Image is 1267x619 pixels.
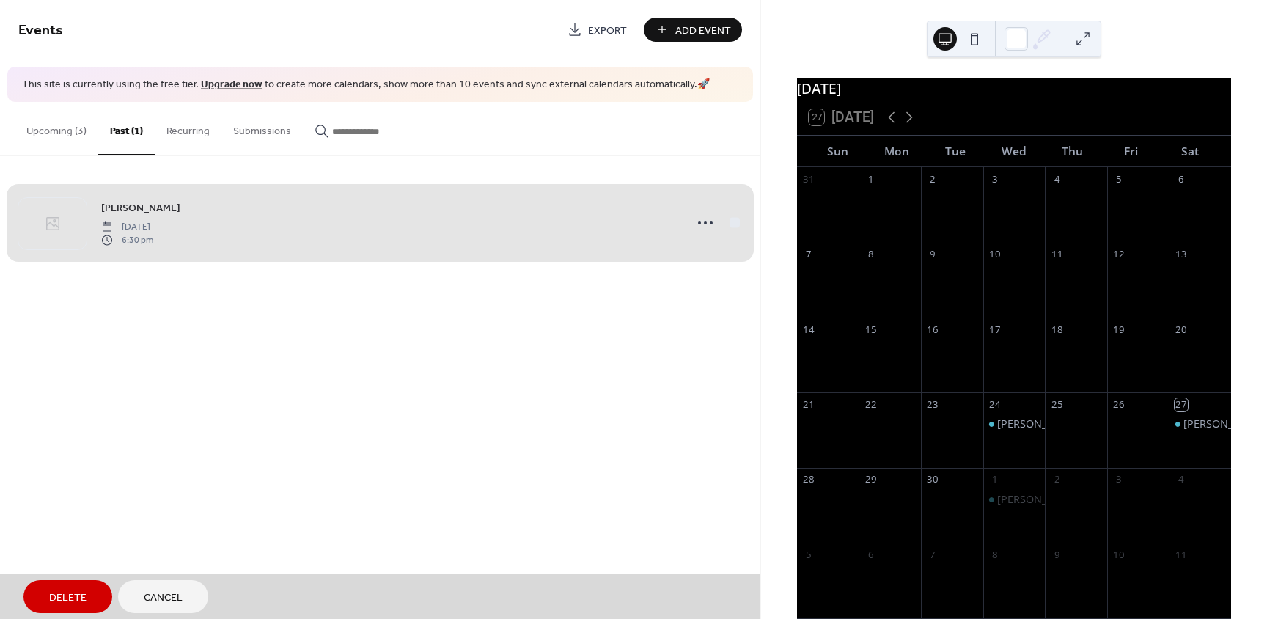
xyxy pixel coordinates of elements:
[926,323,939,336] div: 16
[983,492,1046,507] div: Melissa Corona
[18,16,63,45] span: Events
[1175,323,1188,336] div: 20
[864,548,878,561] div: 6
[809,136,867,167] div: Sun
[988,548,1002,561] div: 8
[864,172,878,186] div: 1
[983,417,1046,431] div: Mike Rocha
[23,580,112,613] button: Delete
[802,172,815,186] div: 31
[926,548,939,561] div: 7
[1050,323,1063,336] div: 18
[144,590,183,606] span: Cancel
[1112,548,1125,561] div: 10
[864,248,878,261] div: 8
[926,248,939,261] div: 9
[1112,473,1125,486] div: 3
[864,323,878,336] div: 15
[1050,548,1063,561] div: 9
[988,248,1002,261] div: 10
[1183,417,1266,431] div: [PERSON_NAME]
[1050,248,1063,261] div: 11
[1112,248,1125,261] div: 12
[1050,398,1063,411] div: 25
[988,323,1002,336] div: 17
[864,473,878,486] div: 29
[1175,248,1188,261] div: 13
[1112,398,1125,411] div: 26
[802,398,815,411] div: 21
[802,548,815,561] div: 5
[867,136,926,167] div: Mon
[557,18,638,42] a: Export
[49,590,87,606] span: Delete
[988,473,1002,486] div: 1
[221,102,303,154] button: Submissions
[201,75,262,95] a: Upgrade now
[155,102,221,154] button: Recurring
[1175,548,1188,561] div: 11
[1050,473,1063,486] div: 2
[98,102,155,155] button: Past (1)
[675,23,731,38] span: Add Event
[926,473,939,486] div: 30
[1175,398,1188,411] div: 27
[1175,473,1188,486] div: 4
[588,23,627,38] span: Export
[997,417,1080,431] div: [PERSON_NAME]
[985,136,1043,167] div: Wed
[644,18,742,42] button: Add Event
[802,473,815,486] div: 28
[797,78,1231,100] div: [DATE]
[926,172,939,186] div: 2
[1112,172,1125,186] div: 5
[988,398,1002,411] div: 24
[1161,136,1219,167] div: Sat
[802,323,815,336] div: 14
[118,580,208,613] button: Cancel
[1050,172,1063,186] div: 4
[1043,136,1102,167] div: Thu
[802,248,815,261] div: 7
[926,136,985,167] div: Tue
[22,78,710,92] span: This site is currently using the free tier. to create more calendars, show more than 10 events an...
[988,172,1002,186] div: 3
[1102,136,1161,167] div: Fri
[997,492,1080,507] div: [PERSON_NAME]
[1112,323,1125,336] div: 19
[926,398,939,411] div: 23
[1169,417,1231,431] div: Sean Britt
[15,102,98,154] button: Upcoming (3)
[864,398,878,411] div: 22
[1175,172,1188,186] div: 6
